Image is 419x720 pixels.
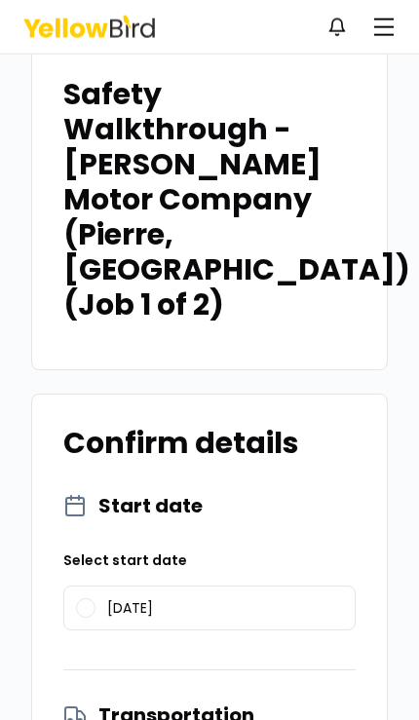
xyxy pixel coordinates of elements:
span: Select start date [63,550,356,570]
span: [DATE] [107,601,153,615]
strong: Start date [98,492,203,519]
h2: Safety Walkthrough - [PERSON_NAME] Motor Company (Pierre, [GEOGRAPHIC_DATA]) (Job 1 of 2) [63,77,356,322]
button: [DATE] [76,598,95,618]
h2: Confirm details [63,426,356,461]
